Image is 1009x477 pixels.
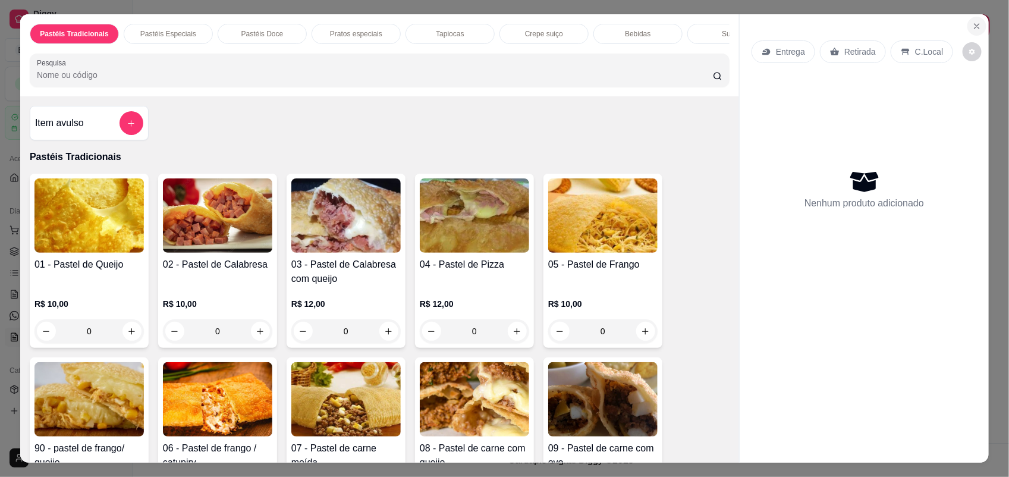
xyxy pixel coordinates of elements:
p: Crepe suiço [525,29,563,39]
p: Tapiocas [436,29,464,39]
img: product-image [291,178,401,253]
h4: 07 - Pastel de carne moída [291,441,401,470]
input: Pesquisa [37,69,713,81]
img: product-image [291,362,401,437]
p: Entrega [776,46,805,58]
h4: 09 - Pastel de carne com ovo [548,441,658,470]
h4: 90 - pastel de frango/ queijo [34,441,144,470]
p: Retirada [844,46,876,58]
img: product-image [34,362,144,437]
h4: 06 - Pastel de frango / catupiry [163,441,272,470]
h4: 03 - Pastel de Calabresa com queijo [291,258,401,286]
p: R$ 10,00 [548,298,658,310]
button: decrease-product-quantity [963,42,982,61]
p: Pastéis Tradicionais [30,150,730,164]
h4: 05 - Pastel de Frango [548,258,658,272]
h4: 08 - Pastel de carne com queijo [420,441,529,470]
p: C.Local [915,46,943,58]
img: product-image [420,362,529,437]
p: R$ 12,00 [420,298,529,310]
img: product-image [34,178,144,253]
button: Close [967,17,986,36]
h4: Item avulso [35,116,84,130]
p: R$ 12,00 [291,298,401,310]
h4: 01 - Pastel de Queijo [34,258,144,272]
p: Pastéis Tradicionais [40,29,108,39]
p: Sucos [722,29,741,39]
button: add-separate-item [120,111,143,135]
img: product-image [420,178,529,253]
p: Pastéis Doce [241,29,284,39]
p: Pastéis Especiais [140,29,196,39]
img: product-image [163,362,272,437]
h4: 04 - Pastel de Pizza [420,258,529,272]
h4: 02 - Pastel de Calabresa [163,258,272,272]
img: product-image [163,178,272,253]
p: R$ 10,00 [163,298,272,310]
img: product-image [548,178,658,253]
p: Pratos especiais [330,29,382,39]
p: Bebidas [625,29,650,39]
img: product-image [548,362,658,437]
p: R$ 10,00 [34,298,144,310]
label: Pesquisa [37,58,70,68]
p: Nenhum produto adicionado [804,196,924,211]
